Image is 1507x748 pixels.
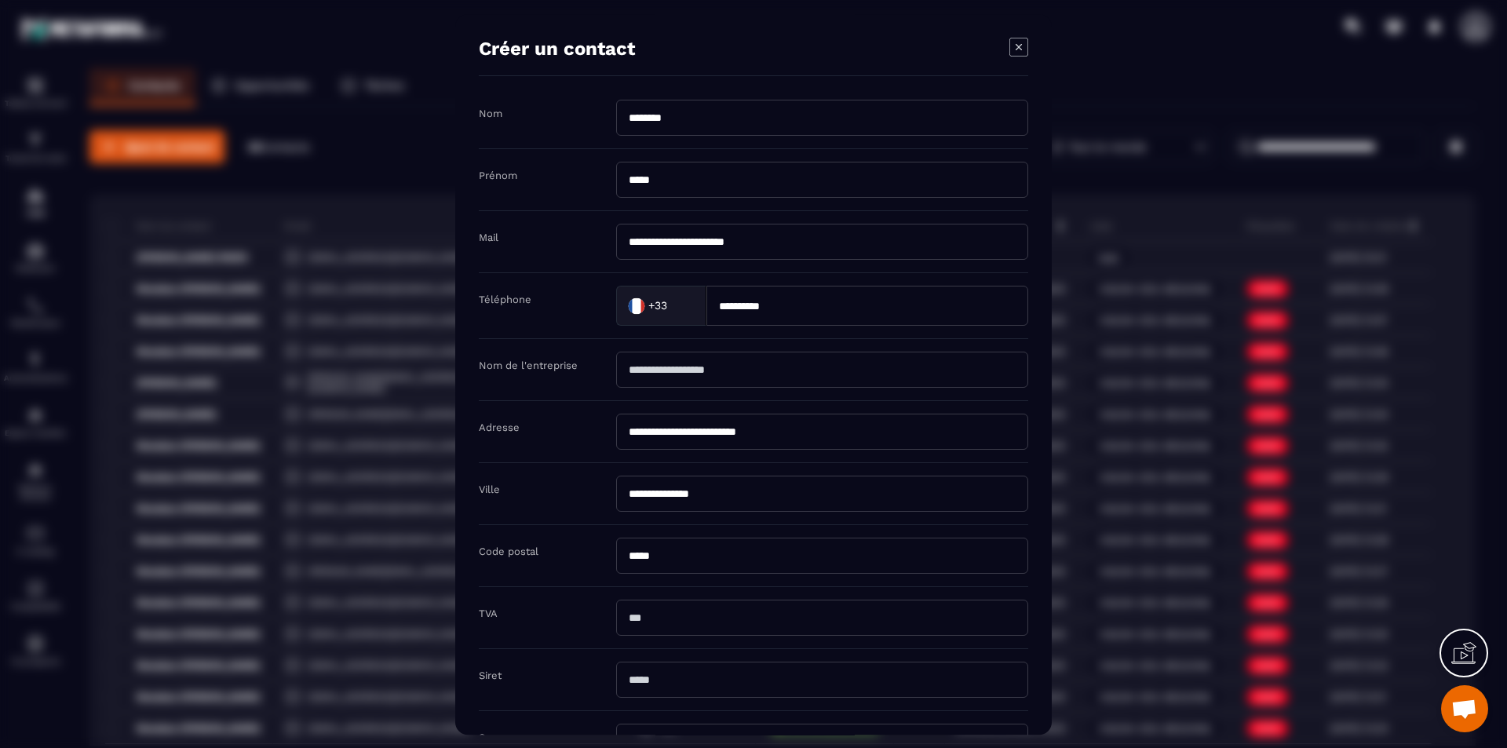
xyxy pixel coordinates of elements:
h4: Créer un contact [479,38,635,60]
label: Prénom [479,170,517,181]
label: Nom de l'entreprise [479,359,578,371]
label: Téléphone [479,294,531,305]
label: TVA [479,608,498,619]
label: Siret [479,670,502,681]
a: Ouvrir le chat [1441,685,1488,732]
div: Search for option [616,286,706,326]
span: +33 [648,297,667,313]
label: Code postal [479,545,538,557]
label: Score [479,732,507,743]
label: Adresse [479,421,520,433]
img: Country Flag [621,290,652,321]
label: Mail [479,232,498,243]
label: Nom [479,108,502,119]
label: Ville [479,483,500,495]
input: Search for option [670,294,690,317]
